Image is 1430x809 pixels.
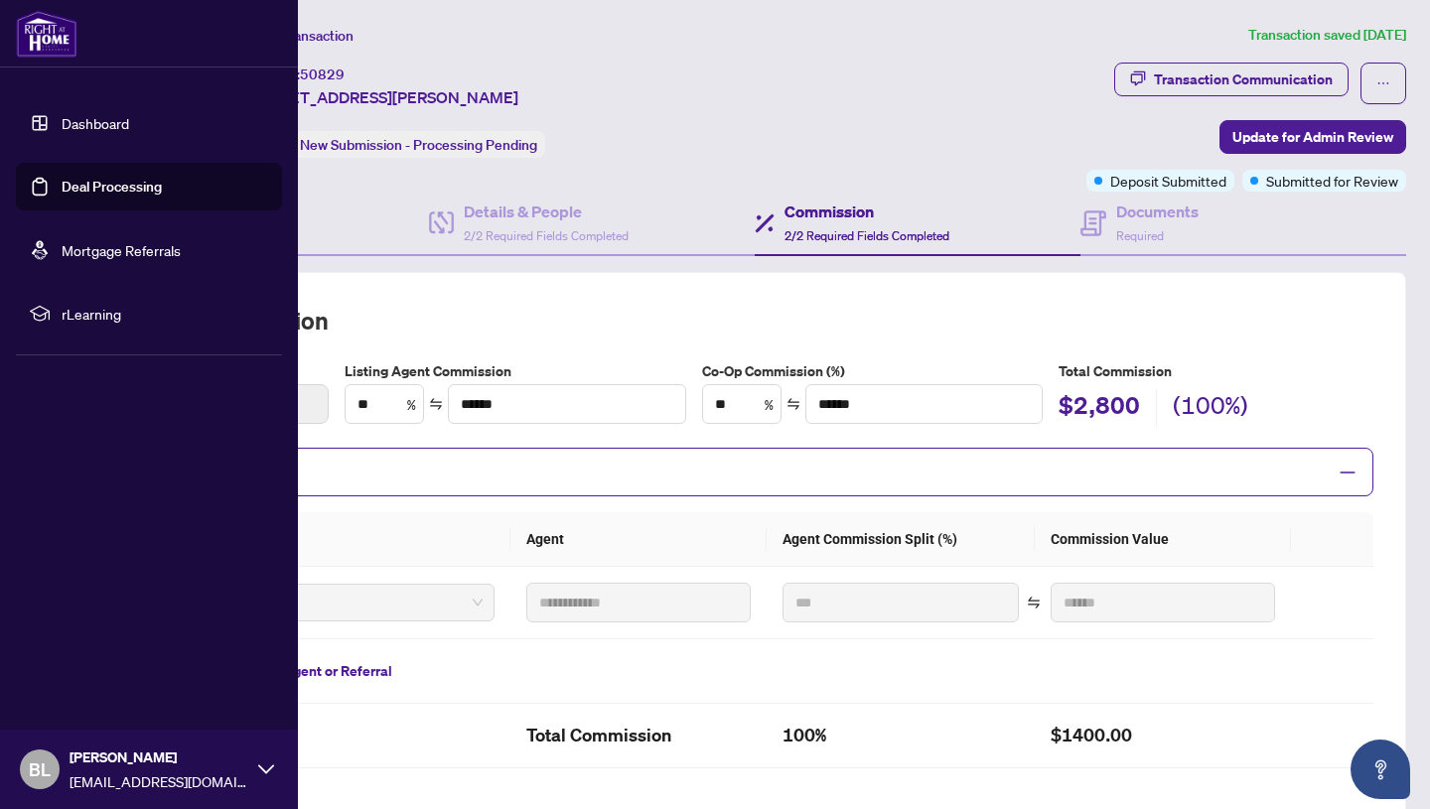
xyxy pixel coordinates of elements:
[1232,121,1393,153] span: Update for Admin Review
[1051,720,1275,751] h2: $1400.00
[1027,596,1041,609] span: swap
[1351,740,1410,799] button: Open asap
[1059,360,1373,382] h5: Total Commission
[136,512,510,567] th: Type
[1114,63,1349,96] button: Transaction Communication
[246,131,545,158] div: Status:
[1173,389,1248,427] h2: (100%)
[62,178,162,196] a: Deal Processing
[1339,464,1357,481] span: minus
[29,755,51,783] span: BL
[767,512,1036,567] th: Agent Commission Split (%)
[136,305,1373,337] h2: Total Commission
[1154,64,1333,95] div: Transaction Communication
[1219,120,1406,154] button: Update for Admin Review
[1116,228,1164,243] span: Required
[345,360,685,382] label: Listing Agent Commission
[164,588,483,617] span: Primary
[785,228,949,243] span: 2/2 Required Fields Completed
[62,241,181,259] a: Mortgage Referrals
[783,720,1020,751] h2: 100%
[247,27,354,45] span: View Transaction
[136,448,1373,496] div: Split Commission
[62,114,129,132] a: Dashboard
[16,10,77,58] img: logo
[62,303,268,325] span: rLearning
[1035,512,1291,567] th: Commission Value
[510,512,767,567] th: Agent
[1116,200,1199,223] h4: Documents
[785,200,949,223] h4: Commission
[1248,24,1406,47] article: Transaction saved [DATE]
[246,85,518,109] span: [STREET_ADDRESS][PERSON_NAME]
[70,746,248,768] span: [PERSON_NAME]
[1376,76,1390,90] span: ellipsis
[1059,389,1140,427] h2: $2,800
[464,228,629,243] span: 2/2 Required Fields Completed
[526,720,751,751] h2: Total Commission
[1110,170,1226,192] span: Deposit Submitted
[786,397,800,411] span: swap
[70,770,248,792] span: [EMAIL_ADDRESS][DOMAIN_NAME]
[300,66,345,83] span: 50829
[1266,170,1398,192] span: Submitted for Review
[702,360,1043,382] label: Co-Op Commission (%)
[300,136,537,154] span: New Submission - Processing Pending
[464,200,629,223] h4: Details & People
[429,397,443,411] span: swap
